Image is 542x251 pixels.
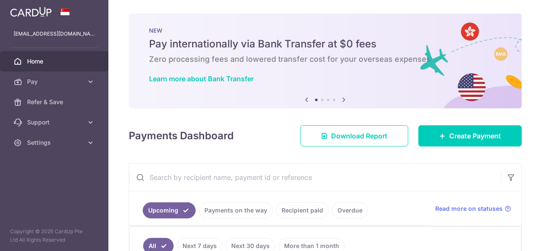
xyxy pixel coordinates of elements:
[10,7,52,17] img: CardUp
[199,202,273,218] a: Payments on the way
[27,118,83,127] span: Support
[129,128,234,143] h4: Payments Dashboard
[129,164,501,191] input: Search by recipient name, payment id or reference
[449,131,501,141] span: Create Payment
[149,74,254,83] a: Learn more about Bank Transfer
[418,125,522,146] a: Create Payment
[435,204,503,213] span: Read more on statuses
[27,98,83,106] span: Refer & Save
[143,202,196,218] a: Upcoming
[27,138,83,147] span: Settings
[129,14,522,108] img: Bank transfer banner
[435,204,511,213] a: Read more on statuses
[149,37,501,51] h5: Pay internationally via Bank Transfer at $0 fees
[300,125,408,146] a: Download Report
[149,54,501,64] h6: Zero processing fees and lowered transfer cost for your overseas expenses
[149,27,501,34] p: NEW
[14,30,95,38] p: [EMAIL_ADDRESS][DOMAIN_NAME]
[332,202,368,218] a: Overdue
[27,77,83,86] span: Pay
[331,131,387,141] span: Download Report
[276,202,329,218] a: Recipient paid
[27,57,83,66] span: Home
